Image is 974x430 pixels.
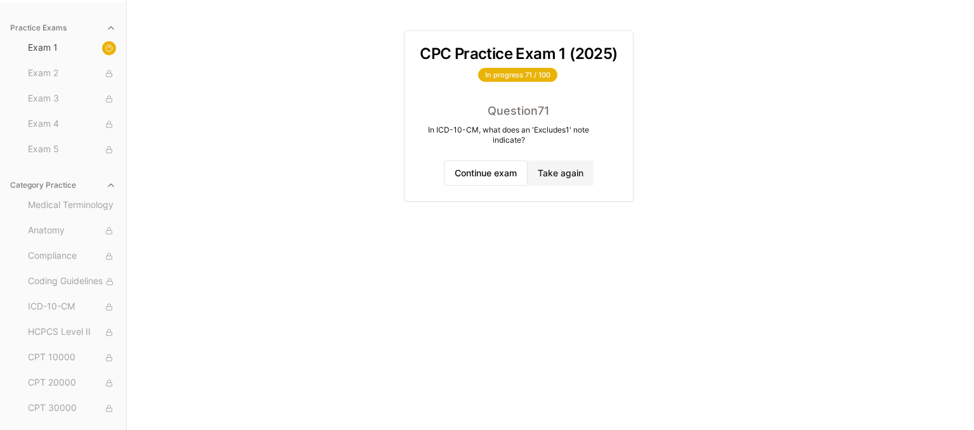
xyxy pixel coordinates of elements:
[23,348,121,368] button: CPT 10000
[420,46,617,62] h3: CPC Practice Exam 1 (2025)
[28,401,116,415] span: CPT 30000
[23,271,121,292] button: Coding Guidelines
[420,125,597,145] div: In ICD-10-CM, what does an 'Excludes1' note indicate?
[528,160,594,186] button: Take again
[28,117,116,131] span: Exam 4
[23,398,121,419] button: CPT 30000
[23,373,121,393] button: CPT 20000
[28,300,116,314] span: ICD-10-CM
[23,114,121,134] button: Exam 4
[23,89,121,109] button: Exam 3
[23,322,121,342] button: HCPCS Level II
[23,246,121,266] button: Compliance
[23,195,121,216] button: Medical Terminology
[23,63,121,84] button: Exam 2
[28,351,116,365] span: CPT 10000
[28,275,116,289] span: Coding Guidelines
[28,224,116,238] span: Anatomy
[28,249,116,263] span: Compliance
[23,221,121,241] button: Anatomy
[28,325,116,339] span: HCPCS Level II
[28,376,116,390] span: CPT 20000
[23,297,121,317] button: ICD-10-CM
[28,92,116,106] span: Exam 3
[28,199,116,212] span: Medical Terminology
[5,175,121,195] button: Category Practice
[5,18,121,38] button: Practice Exams
[28,41,116,55] span: Exam 1
[28,67,116,81] span: Exam 2
[28,143,116,157] span: Exam 5
[23,140,121,160] button: Exam 5
[23,38,121,58] button: Exam 1
[478,68,557,82] div: In progress 71 / 100
[444,160,528,186] button: Continue exam
[420,102,617,120] div: Question 71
